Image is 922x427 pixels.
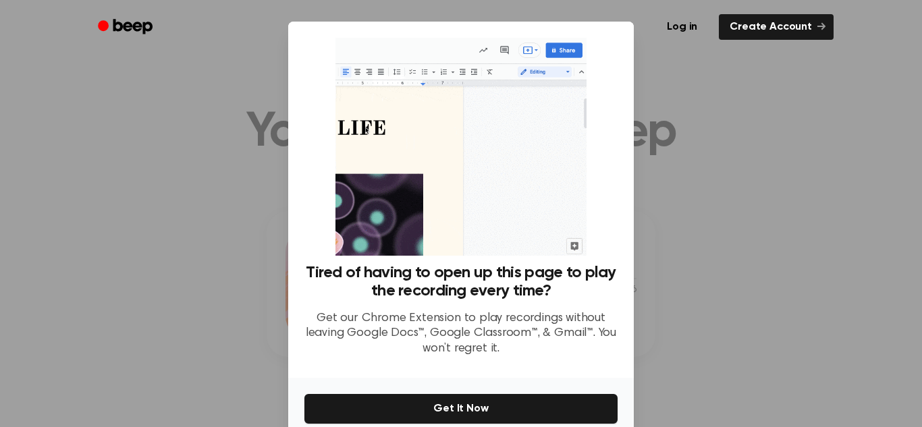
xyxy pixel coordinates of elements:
img: Beep extension in action [335,38,586,256]
h3: Tired of having to open up this page to play the recording every time? [304,264,618,300]
a: Beep [88,14,165,40]
a: Create Account [719,14,834,40]
a: Log in [653,11,711,42]
button: Get It Now [304,394,618,424]
p: Get our Chrome Extension to play recordings without leaving Google Docs™, Google Classroom™, & Gm... [304,311,618,357]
